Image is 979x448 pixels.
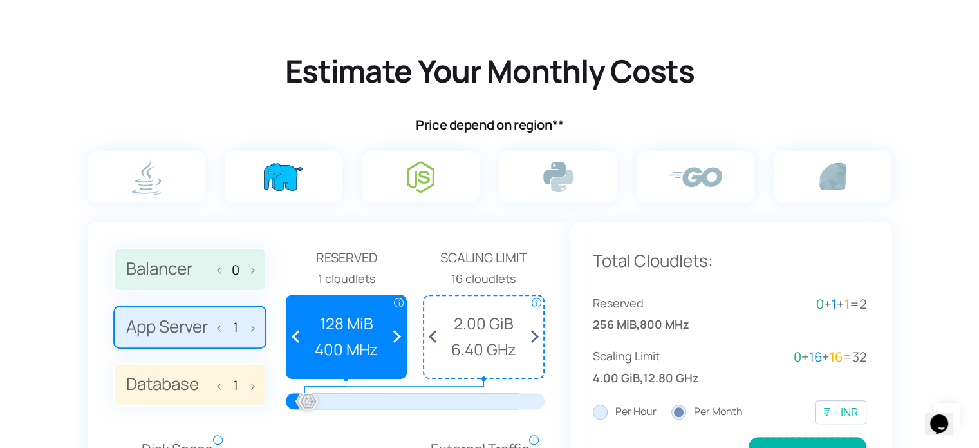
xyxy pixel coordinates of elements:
span: Reserved [286,248,407,268]
img: java [132,159,161,195]
span: 2.00 GiB [431,311,537,336]
span: i [532,298,541,307]
span: 32 [852,348,866,365]
span: Reserved [593,294,730,313]
label: App Server [113,306,266,349]
span: i [529,435,539,445]
label: Balancer [113,248,266,291]
input: Database [225,378,246,393]
span: 1 [844,295,850,313]
div: , [593,294,730,335]
span: 4.00 GiB [593,369,640,387]
span: 800 MHz [640,315,689,334]
img: ruby [819,163,846,190]
h2: Estimate Your Monthly Costs [84,51,895,91]
span: i [213,435,223,445]
img: go [668,167,722,187]
span: 256 MiB [593,315,637,334]
input: Balancer [225,262,246,277]
img: python [543,162,573,192]
span: 0 [794,348,801,365]
span: 128 MiB [294,311,400,336]
span: Scaling Limit [423,248,545,268]
label: Per Hour [593,404,657,420]
div: 1 cloudlets [286,269,407,288]
div: + + = [729,347,866,367]
img: php [264,163,303,191]
div: 16 cloudlets [423,269,545,288]
input: App Server [225,320,246,335]
span: 12.80 GHz [643,369,699,387]
label: Database [113,363,266,407]
span: Scaling Limit [593,347,730,365]
span: 6.40 GHz [431,337,537,362]
div: ₹ - INR [823,403,858,422]
label: Per Month [671,404,743,420]
iframe: chat widget [925,396,966,435]
span: 2 [859,295,866,313]
p: Total Cloudlets: [593,248,866,275]
img: node [407,161,434,193]
span: 1 [832,295,837,313]
span: 0 [816,295,824,313]
span: 16 [809,348,822,365]
div: + + = [729,294,866,315]
span: 400 MHz [294,337,400,362]
span: i [394,298,404,307]
span: 16 [830,348,843,365]
div: , [593,347,730,387]
h4: Price depend on region** [84,117,895,133]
